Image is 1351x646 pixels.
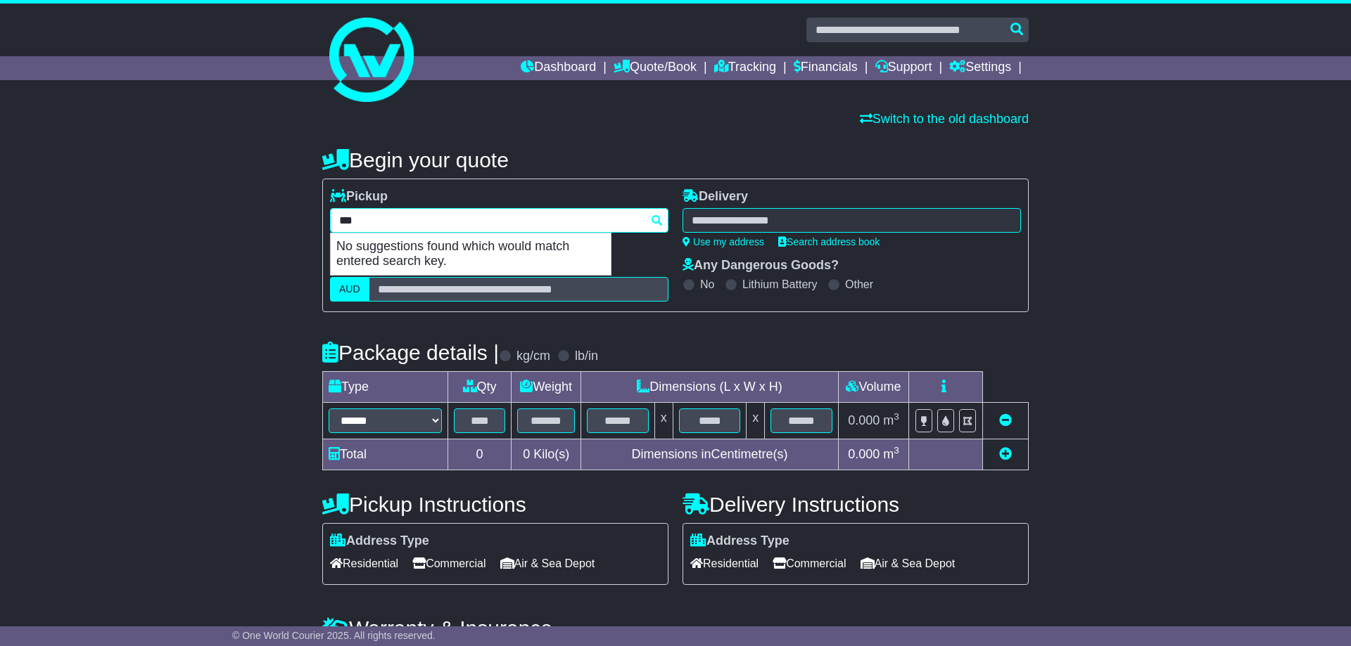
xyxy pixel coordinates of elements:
[516,349,550,364] label: kg/cm
[448,372,512,403] td: Qty
[575,349,598,364] label: lb/in
[581,372,839,403] td: Dimensions (L x W x H)
[742,278,818,291] label: Lithium Battery
[999,413,1012,427] a: Remove this item
[794,56,858,80] a: Financials
[838,372,908,403] td: Volume
[714,56,776,80] a: Tracking
[700,278,714,291] label: No
[683,258,839,273] label: Any Dangerous Goods?
[845,278,873,291] label: Other
[999,447,1012,461] a: Add new item
[512,439,581,470] td: Kilo(s)
[848,413,880,427] span: 0.000
[683,189,748,205] label: Delivery
[512,372,581,403] td: Weight
[861,553,956,574] span: Air & Sea Depot
[521,56,596,80] a: Dashboard
[747,403,765,439] td: x
[614,56,697,80] a: Quote/Book
[883,413,899,427] span: m
[523,447,530,461] span: 0
[322,493,668,516] h4: Pickup Instructions
[773,553,846,574] span: Commercial
[894,445,899,456] sup: 3
[654,403,673,439] td: x
[860,112,1029,126] a: Switch to the old dashboard
[778,236,880,247] a: Search address book
[875,56,932,80] a: Support
[683,236,764,247] a: Use my address
[330,534,429,549] label: Address Type
[330,189,388,205] label: Pickup
[448,439,512,470] td: 0
[330,277,369,302] label: AUD
[949,56,1011,80] a: Settings
[330,208,668,233] typeahead: Please provide city
[331,233,611,275] p: No suggestions found which would match entered search key.
[322,148,1029,172] h4: Begin your quote
[581,439,839,470] td: Dimensions in Centimetre(s)
[232,630,436,641] span: © One World Courier 2025. All rights reserved.
[322,341,499,364] h4: Package details |
[690,534,789,549] label: Address Type
[412,553,486,574] span: Commercial
[683,493,1029,516] h4: Delivery Instructions
[330,553,398,574] span: Residential
[323,372,448,403] td: Type
[894,411,899,422] sup: 3
[690,553,759,574] span: Residential
[883,447,899,461] span: m
[322,616,1029,640] h4: Warranty & Insurance
[323,439,448,470] td: Total
[848,447,880,461] span: 0.000
[500,553,595,574] span: Air & Sea Depot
